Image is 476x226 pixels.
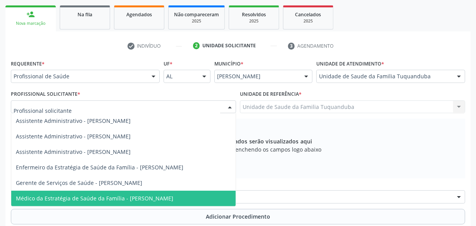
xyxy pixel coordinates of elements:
span: Assistente Administrativo - [PERSON_NAME] [16,133,131,140]
span: Enfermeiro da Estratégia de Saúde da Família - [PERSON_NAME] [16,164,183,171]
span: Cancelados [295,11,321,18]
span: Profissional de Saúde [14,72,144,80]
span: [PERSON_NAME] [217,72,297,80]
div: Unidade solicitante [202,42,256,49]
span: Gerente de Serviços de Saúde - [PERSON_NAME] [16,179,142,186]
label: Unidade de atendimento [316,58,384,70]
label: Município [214,58,243,70]
div: 2025 [235,18,273,24]
span: Médico da Estratégia de Saúde da Família - [PERSON_NAME] [16,195,173,202]
div: 2 [193,42,200,49]
div: 2025 [174,18,219,24]
div: person_add [26,10,35,19]
label: UF [164,58,172,70]
label: Requerente [11,58,45,70]
span: Não compareceram [174,11,219,18]
label: Profissional Solicitante [11,88,80,100]
span: Adicionar Procedimento [206,212,270,221]
span: Agendados [126,11,152,18]
label: Unidade de referência [240,88,302,100]
div: 2025 [289,18,328,24]
span: Os procedimentos adicionados serão visualizados aqui [164,137,312,145]
span: Unidade de Saude da Familia Tuquanduba [319,72,449,80]
div: Nova marcação [11,21,50,26]
span: Assistente Administrativo - [PERSON_NAME] [16,148,131,155]
span: Assistente Administrativo - [PERSON_NAME] [16,117,131,124]
span: Na fila [78,11,92,18]
span: Resolvidos [242,11,266,18]
button: Adicionar Procedimento [11,209,465,224]
input: Profissional solicitante [14,103,220,119]
span: AL [166,72,195,80]
span: Adicione os procedimentos preenchendo os campos logo abaixo [155,145,322,154]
